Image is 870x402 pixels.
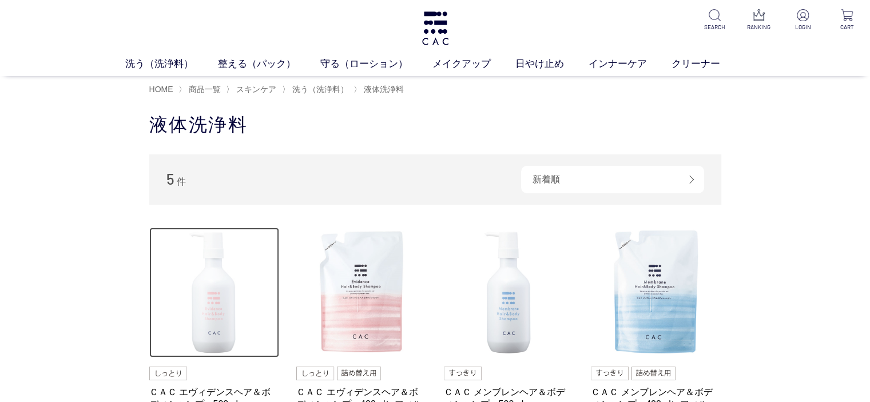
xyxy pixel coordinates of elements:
[292,85,348,94] span: 洗う（洗浄料）
[701,9,729,31] a: SEARCH
[361,85,404,94] a: 液体洗浄料
[186,85,221,94] a: 商品一覧
[631,367,676,380] img: 詰め替え用
[177,177,186,186] span: 件
[282,84,351,95] li: 〉
[444,228,574,358] img: ＣＡＣ メンブレンヘア＆ボディシャンプー500ml
[701,23,729,31] p: SEARCH
[149,85,173,94] a: HOME
[833,9,861,31] a: CART
[149,367,187,380] img: しっとり
[189,85,221,94] span: 商品一覧
[320,57,432,71] a: 守る（ローション）
[591,228,721,358] img: ＣＡＣ メンブレンヘア＆ボディシャンプー400mlレフィル
[296,367,334,380] img: しっとり
[589,57,672,71] a: インナーケア
[125,57,218,71] a: 洗う（洗浄料）
[218,57,320,71] a: 整える（パック）
[234,85,276,94] a: スキンケア
[364,85,404,94] span: 液体洗浄料
[789,9,817,31] a: LOGIN
[296,228,427,358] img: ＣＡＣ エヴィデンスヘア＆ボディシャンプー400mlレフィル
[745,23,773,31] p: RANKING
[353,84,407,95] li: 〉
[432,57,515,71] a: メイクアップ
[178,84,224,95] li: 〉
[789,23,817,31] p: LOGIN
[420,11,450,45] img: logo
[833,23,861,31] p: CART
[226,84,279,95] li: 〉
[337,367,381,380] img: 詰め替え用
[290,85,348,94] a: 洗う（洗浄料）
[521,166,704,193] div: 新着順
[236,85,276,94] span: スキンケア
[149,113,721,137] h1: 液体洗浄料
[149,228,280,358] img: ＣＡＣ エヴィデンスヘア＆ボディシャンプー500ml
[166,170,174,188] span: 5
[672,57,745,71] a: クリーナー
[444,367,482,380] img: すっきり
[515,57,589,71] a: 日やけ止め
[591,367,629,380] img: すっきり
[745,9,773,31] a: RANKING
